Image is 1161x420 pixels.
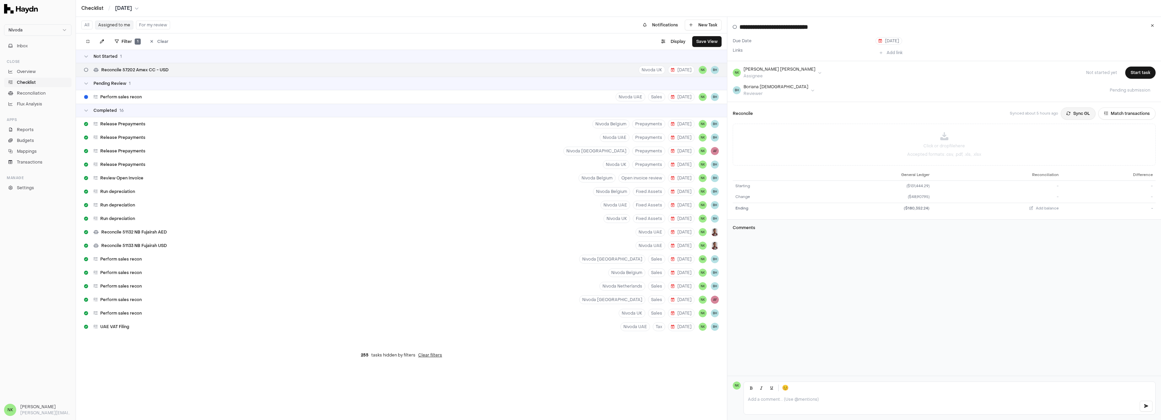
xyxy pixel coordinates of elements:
[633,187,665,196] button: Fixed Assets
[100,175,143,181] span: Review Open Invoice
[4,147,72,156] a: Mappings
[4,41,72,51] button: Inbox
[699,228,707,236] span: NK
[733,192,807,203] td: Change
[4,99,72,109] a: Flux Analysis
[699,269,707,277] span: NK
[668,187,695,196] button: [DATE]
[781,383,790,393] button: 😊
[668,160,695,169] button: [DATE]
[757,383,766,393] button: Italic (Ctrl+I)
[603,160,629,169] button: Nivoda UK
[699,255,707,263] button: NK
[1010,111,1058,117] p: Synced about 5 hours ago
[932,170,1061,180] th: Reconciliation
[1036,206,1059,211] span: Add balance
[711,215,719,223] span: BH
[671,297,692,302] span: [DATE]
[100,135,145,140] span: Release Prepayments
[17,127,34,133] span: Reports
[668,214,695,223] button: [DATE]
[711,309,719,317] button: BH
[100,189,135,194] span: Run depreciation
[699,201,707,209] span: NK
[17,101,42,107] span: Flux Analysis
[1061,107,1096,120] button: Sync GL
[711,228,719,236] button: JP Smit
[671,283,692,289] span: [DATE]
[593,187,630,196] button: Nivoda Belgium
[657,36,690,47] button: Display
[699,133,707,142] button: NK
[671,216,692,221] span: [DATE]
[711,174,719,182] button: BH
[17,185,34,191] span: Settings
[632,133,665,142] button: Prepayments
[711,323,719,331] button: BH
[122,39,132,44] span: Filter
[4,78,72,87] a: Checklist
[699,66,707,74] span: NK
[100,202,135,208] span: Run depreciation
[699,215,707,223] button: NK
[81,5,104,12] a: Checklist
[671,311,692,316] span: [DATE]
[668,201,695,209] button: [DATE]
[100,270,142,275] span: Perform sales recon
[711,188,719,196] button: BH
[1029,206,1059,212] button: Add balance
[699,93,707,101] button: NK
[699,120,707,128] button: NK
[599,282,645,291] button: Nivoda Netherlands
[668,241,695,250] button: [DATE]
[711,120,719,128] button: BH
[668,228,695,237] button: [DATE]
[671,202,692,208] span: [DATE]
[733,67,821,79] button: NK[PERSON_NAME] [PERSON_NAME]Assignee
[699,147,707,155] button: NK
[699,188,707,196] button: NK
[733,48,743,53] label: Links
[648,268,665,277] button: Sales
[4,4,38,14] img: Haydn Logo
[4,136,72,145] a: Budgets
[668,295,695,304] button: [DATE]
[711,160,719,169] button: BH
[699,242,707,250] button: NK
[4,404,16,416] span: NK
[636,228,665,237] button: Nivoda UAE
[100,256,142,262] span: Perform sales recon
[699,282,707,290] span: NK
[699,160,707,169] button: NK
[632,160,665,169] button: Prepayments
[809,183,929,189] div: ($131,444.29)
[600,133,629,142] button: Nivoda UAE
[120,54,122,59] span: 1
[668,174,695,182] button: [DATE]
[699,296,707,304] span: NK
[619,309,645,318] button: Nivoda UK
[699,323,707,331] span: NK
[579,295,645,304] button: Nivoda [GEOGRAPHIC_DATA]
[4,56,72,67] div: Close
[711,93,719,101] span: BH
[711,133,719,142] span: BH
[711,296,719,304] span: AF
[733,180,807,192] td: Starting
[1098,107,1156,120] button: Match transactions
[923,143,965,149] p: Click or drop file here
[711,269,719,277] button: BH
[648,255,665,264] button: Sales
[17,138,34,144] span: Budgets
[1057,183,1059,189] span: -
[17,148,37,154] span: Mappings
